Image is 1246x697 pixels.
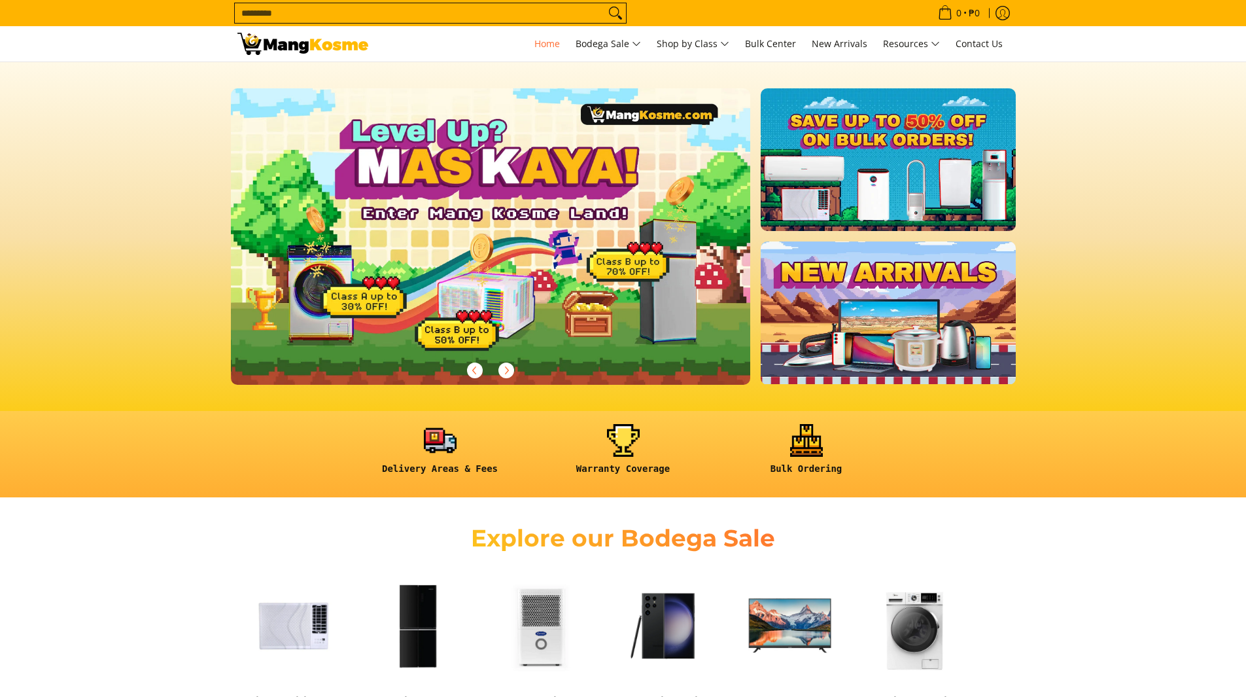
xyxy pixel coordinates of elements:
[237,33,368,55] img: Mang Kosme: Your Home Appliances Warehouse Sale Partner!
[486,570,597,681] img: Small Appliances
[460,356,489,385] button: Previous
[883,36,940,52] span: Resources
[538,424,708,485] a: <h6><strong>Warranty Coverage</strong></h6>
[983,570,1094,681] img: Cookers
[492,356,521,385] button: Next
[650,26,736,62] a: Shop by Class
[735,570,846,681] img: TVs
[576,36,641,52] span: Bodega Sale
[605,3,626,23] button: Search
[362,570,473,681] img: Refrigerators
[231,88,751,385] img: Gaming desktop banner
[721,424,891,485] a: <h6><strong>Bulk Ordering</strong></h6>
[745,37,796,50] span: Bulk Center
[237,570,349,681] img: Air Conditioners
[610,570,721,681] img: Electronic Devices
[381,26,1009,62] nav: Main Menu
[534,37,560,50] span: Home
[434,524,813,553] h2: Explore our Bodega Sale
[934,6,984,20] span: •
[859,570,970,681] img: Washing Machines
[355,424,525,485] a: <h6><strong>Delivery Areas & Fees</strong></h6>
[956,37,1003,50] span: Contact Us
[812,37,867,50] span: New Arrivals
[954,9,963,18] span: 0
[949,26,1009,62] a: Contact Us
[738,26,803,62] a: Bulk Center
[876,26,946,62] a: Resources
[967,9,982,18] span: ₱0
[528,26,566,62] a: Home
[657,36,729,52] span: Shop by Class
[569,26,648,62] a: Bodega Sale
[805,26,874,62] a: New Arrivals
